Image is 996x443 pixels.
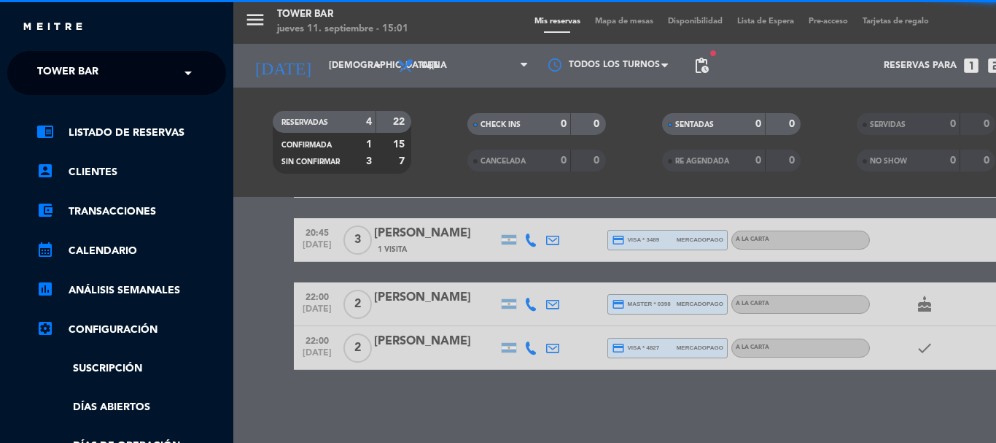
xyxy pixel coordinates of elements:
a: assessmentANÁLISIS SEMANALES [36,282,226,299]
i: account_balance_wallet [36,201,54,219]
a: Configuración [36,321,226,339]
span: Tower Bar [37,58,98,88]
i: account_box [36,162,54,180]
a: Suscripción [36,361,226,377]
a: calendar_monthCalendario [36,242,226,260]
i: calendar_month [36,241,54,258]
a: chrome_reader_modeListado de Reservas [36,124,226,142]
a: account_boxClientes [36,163,226,181]
a: Días abiertos [36,399,226,416]
i: assessment [36,280,54,298]
i: settings_applications [36,320,54,337]
i: chrome_reader_mode [36,123,54,140]
a: account_balance_walletTransacciones [36,203,226,220]
img: MEITRE [22,22,84,33]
